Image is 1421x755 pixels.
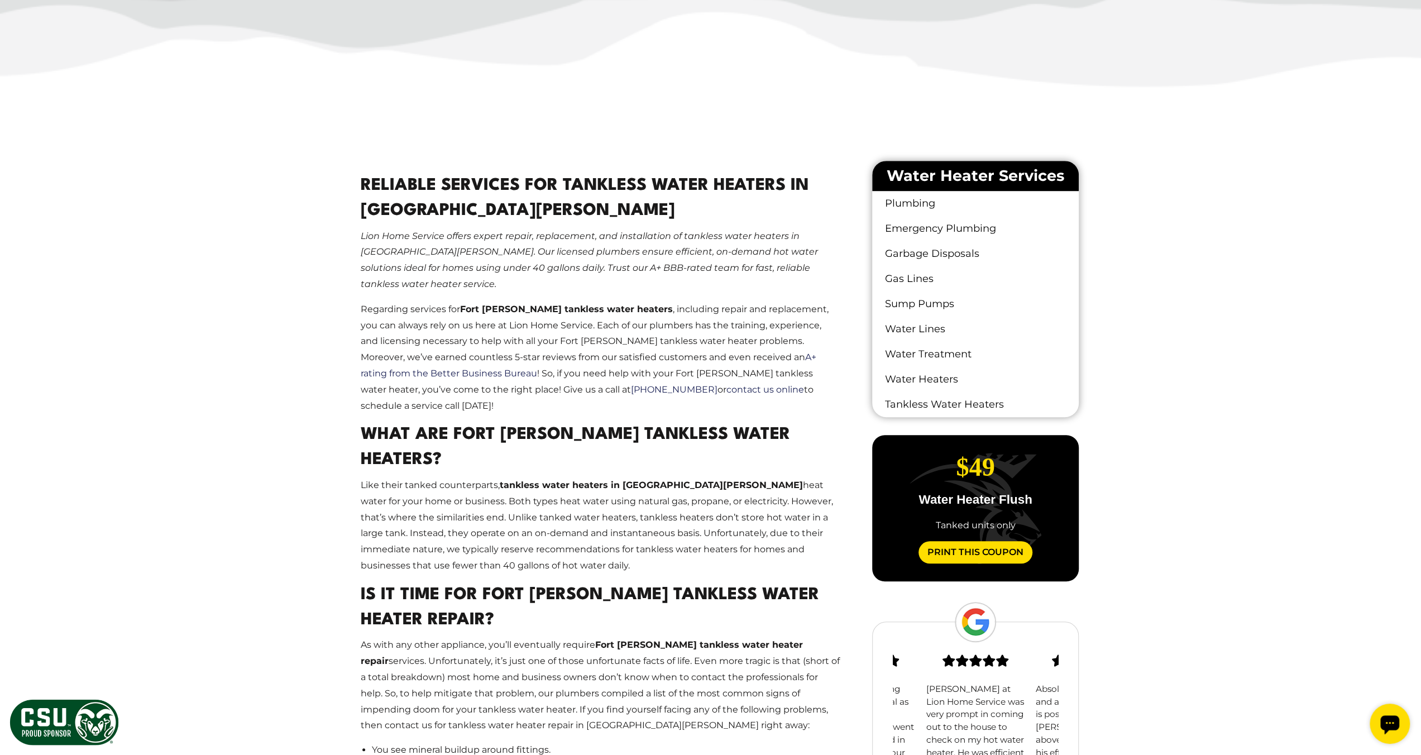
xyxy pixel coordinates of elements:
div: Tanked units only [881,519,1069,532]
h2: What Are Fort [PERSON_NAME] Tankless Water Heaters? [361,423,840,473]
a: Water Treatment [872,342,1078,367]
a: Emergency Plumbing [872,216,1078,241]
a: Water Lines [872,317,1078,342]
a: Garbage Disposals [872,241,1078,266]
a: Water Heaters [872,367,1078,392]
p: Regarding services for , including repair and replacement, you can always rely on us here at Lion... [361,302,840,414]
img: Google Logo [955,602,996,642]
p: Water Heater Flush [881,494,1069,506]
a: A+ rating from the Better Business Bureau [361,352,816,379]
a: Print This Coupon [918,541,1032,563]
a: Plumbing [872,191,1078,216]
strong: tankless water heaters in [GEOGRAPHIC_DATA][PERSON_NAME] [500,480,803,490]
span: $49 [956,453,995,481]
a: contact us online [726,384,804,395]
em: Lion Home Service offers expert repair, replacement, and installation of tankless water heaters i... [361,231,818,289]
img: CSU Sponsor Badge [8,698,120,747]
p: Like their tanked counterparts, heat water for your home or business. Both types heat water using... [361,477,840,574]
div: Open chat widget [4,4,45,45]
h2: Is It Time For Fort [PERSON_NAME] Tankless Water Heater Repair? [361,583,840,633]
strong: Fort [PERSON_NAME] tankless water heaters [460,304,673,314]
a: Gas Lines [872,266,1078,292]
a: [PHONE_NUMBER] [631,384,717,395]
a: Tankless Water Heaters [872,392,1078,417]
li: Water Heater Services [872,161,1078,191]
p: As with any other appliance, you’ll eventually require services. Unfortunately, it’s just one of ... [361,637,840,734]
a: Sump Pumps [872,292,1078,317]
h2: Reliable Services For Tankless Water Heaters In [GEOGRAPHIC_DATA][PERSON_NAME] [361,174,840,224]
